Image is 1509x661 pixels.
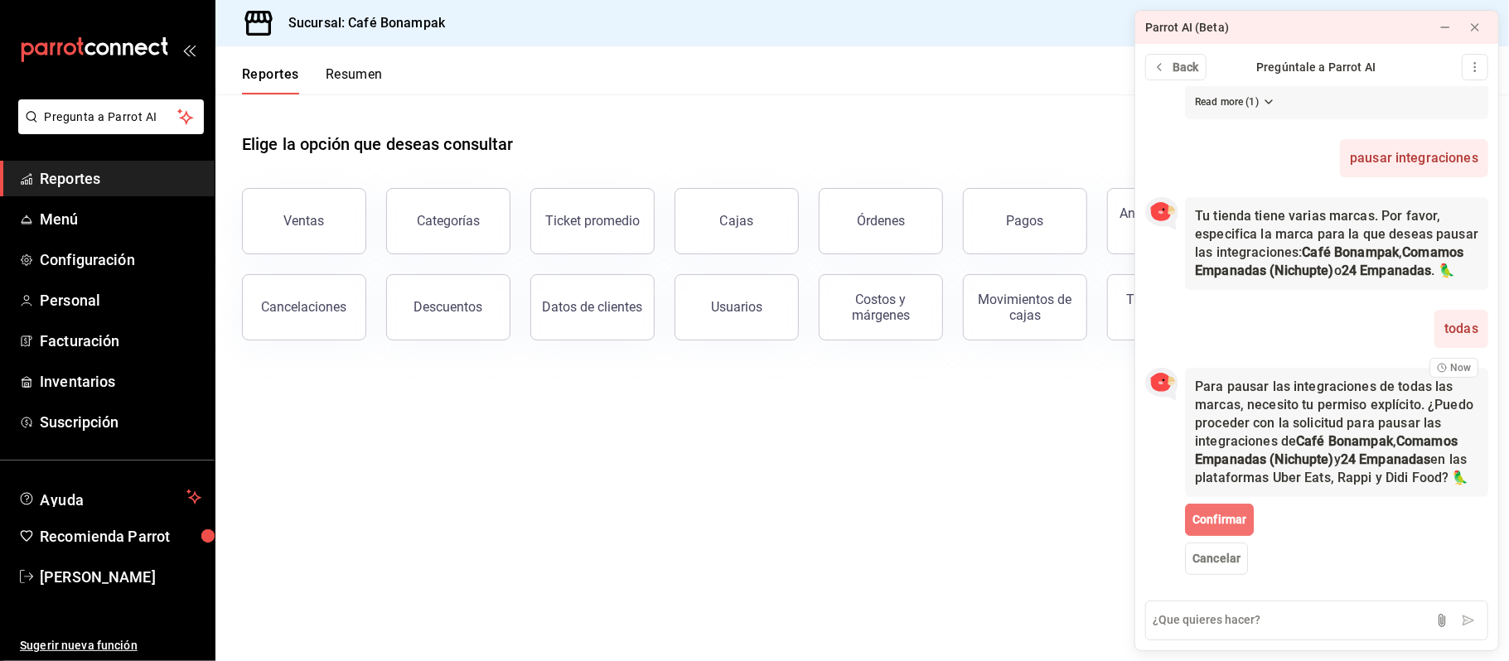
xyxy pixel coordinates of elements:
p: Para pausar las integraciones de todas las marcas, necesito tu permiso explícito. ¿Puedo proceder... [1195,378,1478,487]
div: Ventas [284,213,325,229]
span: Cancelar [1192,550,1241,567]
button: Transacciones Pay [1107,274,1231,340]
button: Ticket promedio [530,188,655,254]
button: Pregunta a Parrot AI [18,99,204,134]
button: Cancelar [1185,543,1248,575]
div: navigation tabs [242,66,383,94]
div: Transacciones Pay [1118,292,1221,323]
button: Usuarios [675,274,799,340]
div: Pregúntale a Parrot AI [1207,59,1426,76]
button: Resumen [326,66,383,94]
span: pausar integraciones [1350,149,1478,167]
button: Órdenes [819,188,943,254]
button: Read more (1) [1195,94,1275,109]
button: Ventas [242,188,366,254]
div: Ticket promedio [545,213,640,229]
strong: Café Bonampak [1302,244,1399,260]
span: Recomienda Parrot [40,525,201,548]
strong: 24 Empanadas [1341,451,1431,467]
span: Confirmar [1192,511,1246,528]
div: Parrot AI (Beta) [1145,19,1229,36]
button: Pagos [963,188,1087,254]
span: Configuración [40,248,201,271]
button: open_drawer_menu [182,43,196,56]
div: Usuarios [711,299,762,315]
h3: Sucursal: Café Bonampak [275,13,445,33]
button: Reportes [242,66,299,94]
button: Cancelaciones [242,274,366,340]
span: Reportes [40,167,201,190]
button: Categorías [386,188,510,254]
span: Pregunta a Parrot AI [45,109,178,126]
span: Sugerir nueva función [20,637,201,654]
div: Análisis de venta por hora [1118,205,1221,237]
strong: 24 Empanadas [1342,263,1432,278]
span: Suscripción [40,411,201,433]
h1: Elige la opción que deseas consultar [242,132,514,157]
div: Datos de clientes [543,299,643,315]
span: todas [1444,320,1478,338]
button: Costos y márgenes [819,274,943,340]
div: Now [1429,358,1478,378]
p: Tu tienda tiene varias marcas. Por favor, especifica la marca para la que deseas pausar las integ... [1195,207,1478,280]
span: Back [1173,59,1199,76]
a: Cajas [675,188,799,254]
span: [PERSON_NAME] [40,566,201,588]
div: Cajas [720,211,754,231]
div: Órdenes [857,213,905,229]
button: Movimientos de cajas [963,274,1087,340]
button: Confirmar [1185,504,1254,536]
div: Costos y márgenes [829,292,932,323]
a: Pregunta a Parrot AI [12,120,204,138]
span: Ayuda [40,487,180,507]
span: Inventarios [40,370,201,393]
div: Cancelaciones [262,299,347,315]
span: Facturación [40,330,201,352]
button: Descuentos [386,274,510,340]
strong: Café Bonampak [1296,433,1393,449]
div: Categorías [417,213,480,229]
span: Menú [40,208,201,230]
span: Personal [40,289,201,311]
div: Pagos [1007,213,1044,229]
button: Datos de clientes [530,274,655,340]
div: Movimientos de cajas [974,292,1076,323]
button: Back [1145,54,1207,80]
div: Descuentos [414,299,483,315]
button: Análisis de venta por hora [1107,188,1231,254]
